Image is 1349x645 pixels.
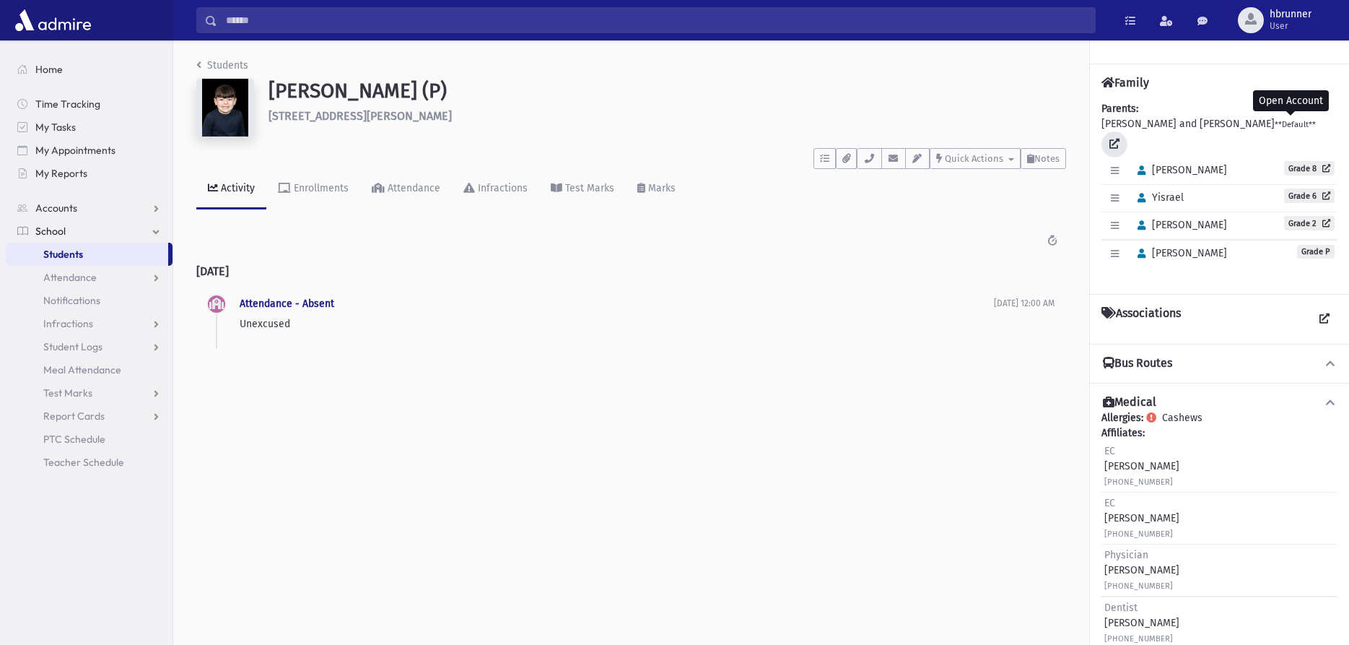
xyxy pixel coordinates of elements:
span: Teacher Schedule [43,456,124,469]
span: PTC Schedule [43,433,105,446]
a: My Reports [6,162,173,185]
a: View all Associations [1311,306,1337,332]
h4: Medical [1103,395,1156,410]
span: Grade P [1297,245,1335,259]
small: [PHONE_NUMBER] [1104,634,1173,644]
a: Test Marks [6,381,173,404]
b: Parents: [1101,103,1138,115]
h2: [DATE] [196,253,1066,290]
p: Unexcused [240,316,994,332]
a: Teacher Schedule [6,451,173,474]
a: Marks [626,169,687,209]
a: My Tasks [6,116,173,139]
div: Open Account [1253,90,1329,111]
span: Accounts [35,202,77,215]
div: [PERSON_NAME] [1104,547,1179,593]
span: EC [1104,445,1115,457]
span: My Appointments [35,144,115,157]
span: User [1270,20,1311,32]
nav: breadcrumb [196,58,248,79]
div: Test Marks [562,182,614,194]
span: School [35,225,66,238]
h6: [STREET_ADDRESS][PERSON_NAME] [269,109,1066,123]
span: Notes [1034,153,1060,164]
b: Allergies: [1101,412,1143,424]
button: Quick Actions [930,148,1021,169]
span: [PERSON_NAME] [1131,219,1227,231]
span: Student Logs [43,340,102,353]
span: Attendance [43,271,97,284]
span: Yisrael [1131,191,1184,204]
a: My Appointments [6,139,173,162]
div: [PERSON_NAME] [1104,443,1179,489]
span: Time Tracking [35,98,100,111]
div: Infractions [475,182,528,194]
a: School [6,220,173,243]
a: Attendance [6,266,173,289]
div: [PERSON_NAME] and [PERSON_NAME] [1101,101,1337,282]
span: hbrunner [1270,9,1311,20]
span: Quick Actions [945,153,1003,164]
div: [PERSON_NAME] [1104,495,1179,541]
a: Student Logs [6,335,173,358]
a: Students [6,243,168,266]
a: Infractions [452,169,539,209]
b: Affiliates: [1101,427,1145,439]
span: Physician [1104,549,1148,561]
span: Notifications [43,294,100,307]
div: Attendance [385,182,440,194]
span: Meal Attendance [43,363,121,376]
h1: [PERSON_NAME] (P) [269,79,1066,103]
small: [PHONE_NUMBER] [1104,581,1173,591]
button: Medical [1101,395,1337,410]
span: Infractions [43,317,93,330]
span: My Reports [35,167,87,180]
h4: Family [1101,76,1149,90]
small: [PHONE_NUMBER] [1104,529,1173,539]
span: Students [43,248,83,261]
span: [PERSON_NAME] [1131,247,1227,259]
a: Home [6,58,173,81]
span: Home [35,63,63,76]
a: Attendance [360,169,452,209]
button: Bus Routes [1101,356,1337,371]
a: Grade 8 [1284,161,1335,176]
a: Report Cards [6,404,173,428]
span: [DATE] 12:00 AM [994,298,1055,308]
button: Notes [1021,148,1066,169]
a: Notifications [6,289,173,312]
h4: Bus Routes [1103,356,1172,371]
a: Enrollments [266,169,360,209]
span: Dentist [1104,602,1138,614]
div: Marks [645,182,676,194]
a: Activity [196,169,266,209]
a: Attendance - Absent [240,298,334,310]
a: PTC Schedule [6,428,173,451]
a: Time Tracking [6,92,173,116]
a: Test Marks [539,169,626,209]
img: ZAAAAAAAAAAAAAAAAAAAAAAAAAAAAAAAAAAAAAAAAAAAAAAAAAAAAAAAAAAAAAAAAAAAAAAAAAAAAAAAAAAAAAAAAAAAAAAAA... [196,79,254,137]
a: Grade 6 [1284,189,1335,203]
input: Search [217,7,1095,33]
span: My Tasks [35,121,76,134]
a: Accounts [6,196,173,220]
a: Students [196,59,248,72]
img: AdmirePro [12,6,95,35]
a: Meal Attendance [6,358,173,381]
span: Report Cards [43,410,105,423]
span: [PERSON_NAME] [1131,164,1227,176]
span: Test Marks [43,386,92,399]
small: [PHONE_NUMBER] [1104,477,1173,487]
a: Grade 2 [1284,216,1335,230]
a: Infractions [6,312,173,335]
div: Enrollments [291,182,349,194]
div: Activity [218,182,255,194]
h4: Associations [1101,306,1181,332]
span: EC [1104,497,1115,509]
